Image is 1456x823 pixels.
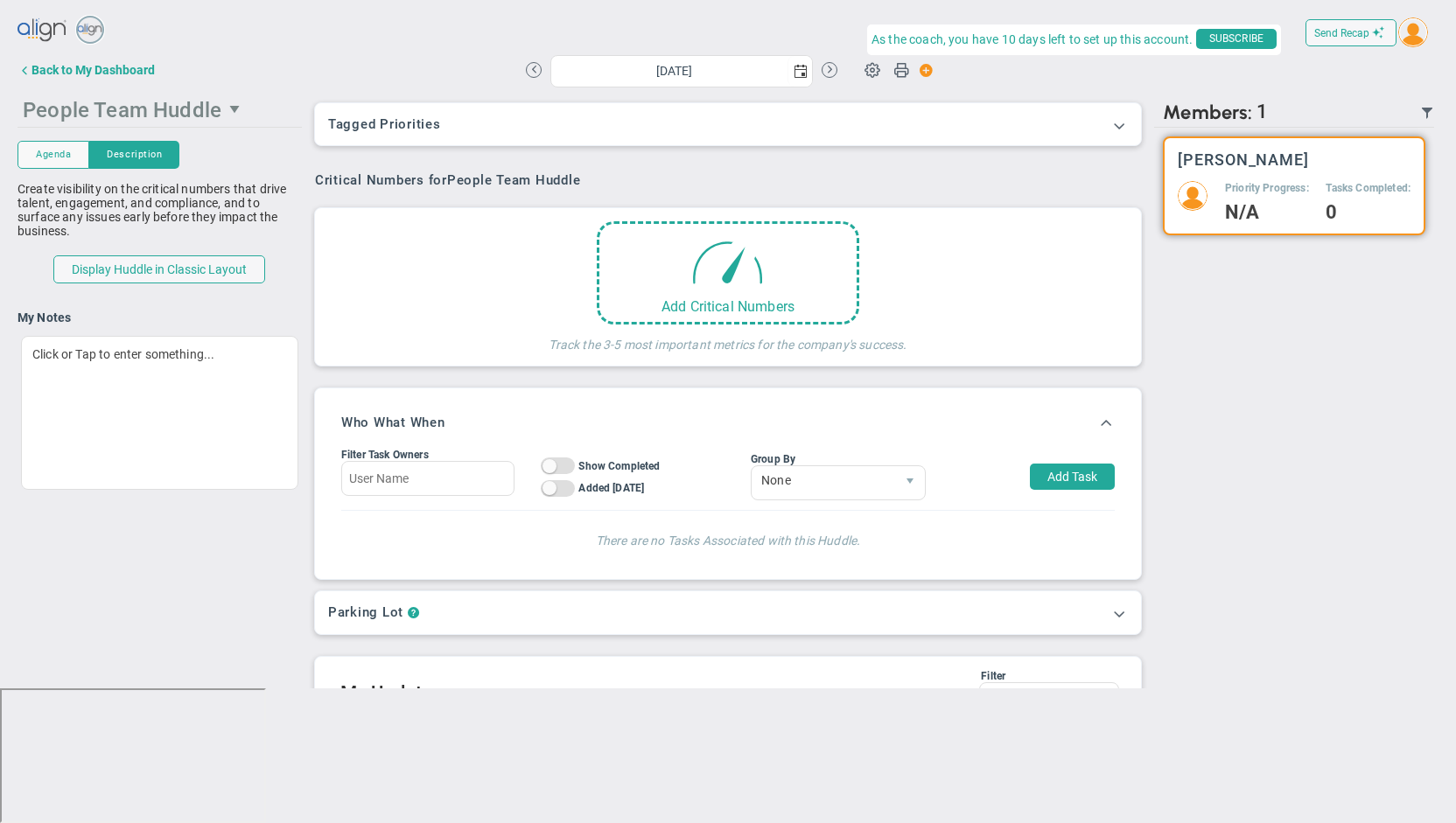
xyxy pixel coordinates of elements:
[107,147,162,162] span: Description
[1256,101,1268,124] span: 1
[17,182,286,238] span: Create visibility on the critical numbers that drive talent, engagement, and compliance, and to s...
[599,298,857,315] div: Add Critical Numbers
[17,52,155,87] button: Back to My Dashboard
[871,29,1193,51] span: As the coach, you have 10 days left to set up this account.
[856,52,889,86] span: Huddle Settings
[1196,29,1277,49] span: SUBSCRIBE
[980,683,1118,715] input: Filter by section
[549,324,906,352] h4: Track the 3-5 most important metrics for the company's success.
[53,255,265,283] button: Display Huddle in Classic Layout
[1225,205,1309,220] h4: N/A
[21,336,298,490] div: Click or Tap to enter something...
[315,172,585,188] div: Critical Numbers for
[578,460,660,472] span: Show Completed
[1178,181,1207,211] img: 208476.Person.photo
[752,466,895,496] span: None
[89,141,179,169] button: Description
[17,310,302,325] h4: My Notes
[751,453,926,465] div: Group By
[340,670,1005,682] div: Filter
[1326,181,1410,196] h5: Tasks Completed:
[578,482,644,494] span: Added [DATE]
[17,13,68,48] img: align-logo.svg
[787,56,812,87] span: select
[328,116,1128,132] h3: Tagged Priorities
[340,682,1119,708] h2: My Updates
[359,528,1097,548] h4: There are no Tasks Associated with this Huddle.
[1420,106,1434,120] span: Filter Updated Members
[328,604,403,621] h3: Parking Lot
[1305,19,1396,46] button: Send Recap
[1326,205,1410,220] h4: 0
[31,63,155,77] div: Back to My Dashboard
[1163,101,1252,124] span: Members:
[1398,17,1428,47] img: 208476.Person.photo
[911,59,934,82] span: Action Button
[1314,27,1369,39] span: Send Recap
[341,449,514,461] div: Filter Task Owners
[341,461,514,496] input: User Name
[1178,151,1309,168] h3: [PERSON_NAME]
[221,94,251,124] span: select
[36,147,71,162] span: Agenda
[1225,181,1309,196] h5: Priority Progress:
[447,172,581,188] span: People Team Huddle
[895,466,925,499] span: select
[17,141,89,169] button: Agenda
[1030,464,1115,490] button: Add Task
[23,98,221,122] span: People Team Huddle
[341,415,445,430] h3: Who What When
[893,61,909,86] span: Print Huddle
[942,687,963,709] span: Print My Huddle Updates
